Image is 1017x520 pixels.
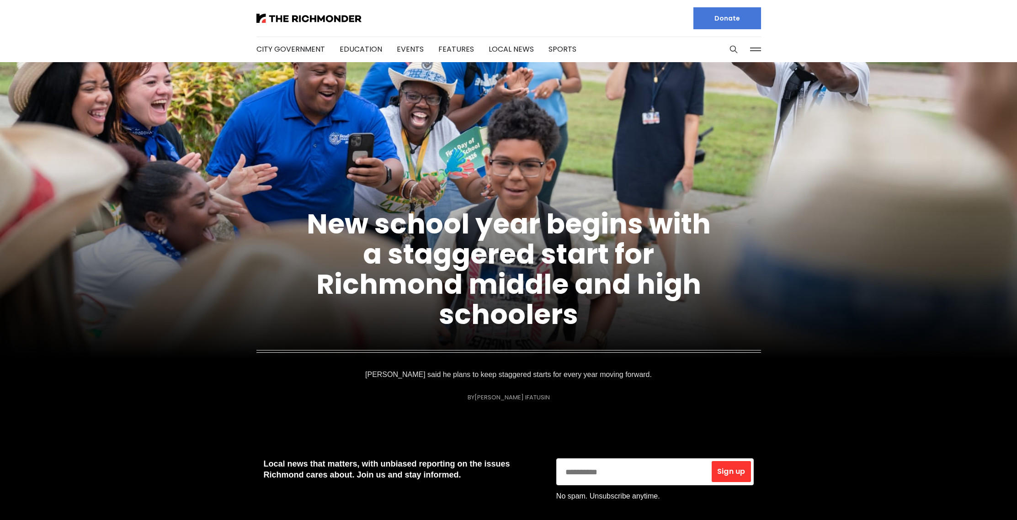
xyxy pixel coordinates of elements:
a: Features [438,44,474,54]
button: Sign up [712,461,751,482]
button: Search this site [727,42,740,56]
a: Sports [548,44,576,54]
a: Donate [693,7,761,29]
a: Local News [489,44,534,54]
span: Sign up [717,468,745,475]
img: The Richmonder [256,14,362,23]
a: [PERSON_NAME] Ifatusin [474,393,550,402]
div: By [468,394,550,401]
p: [PERSON_NAME] said he plans to keep staggered starts for every year moving forward. [364,368,654,381]
span: No spam. Unsubscribe anytime. [556,492,662,501]
a: New school year begins with a staggered start for Richmond middle and high schoolers [307,205,711,334]
a: Education [340,44,382,54]
a: City Government [256,44,325,54]
p: Local news that matters, with unbiased reporting on the issues Richmond cares about. Join us and ... [264,458,542,480]
a: Events [397,44,424,54]
iframe: portal-trigger [939,475,1017,520]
